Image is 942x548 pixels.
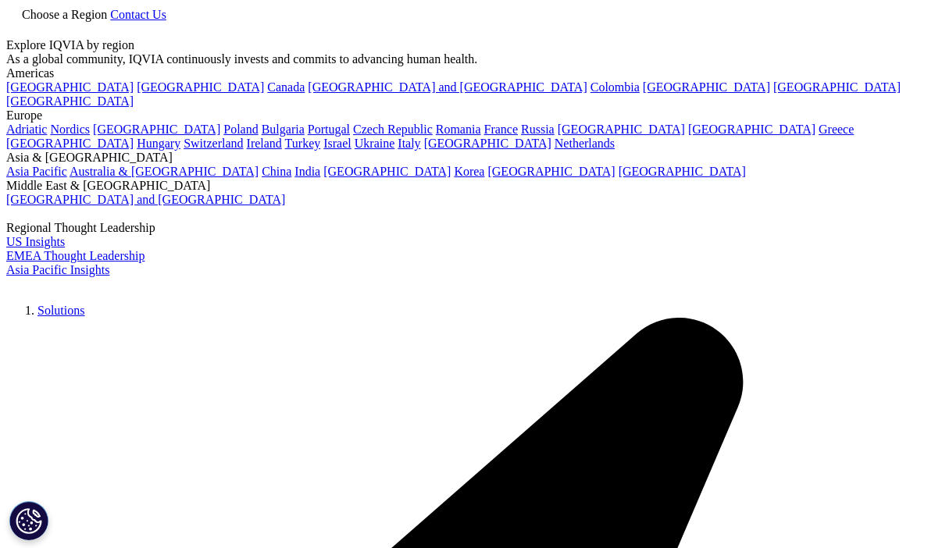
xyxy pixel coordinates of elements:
[323,137,351,150] a: Israel
[487,165,615,178] a: [GEOGRAPHIC_DATA]
[308,123,350,136] a: Portugal
[323,165,451,178] a: [GEOGRAPHIC_DATA]
[93,123,220,136] a: [GEOGRAPHIC_DATA]
[398,137,420,150] a: Italy
[436,123,481,136] a: Romania
[223,123,258,136] a: Poland
[643,80,770,94] a: [GEOGRAPHIC_DATA]
[521,123,555,136] a: Russia
[37,304,84,317] a: Solutions
[137,137,180,150] a: Hungary
[6,80,134,94] a: [GEOGRAPHIC_DATA]
[484,123,519,136] a: France
[110,8,166,21] a: Contact Us
[6,137,134,150] a: [GEOGRAPHIC_DATA]
[9,501,48,540] button: Cookies Settings
[6,52,936,66] div: As a global community, IQVIA continuously invests and commits to advancing human health.
[6,123,47,136] a: Adriatic
[424,137,551,150] a: [GEOGRAPHIC_DATA]
[591,80,640,94] a: Colombia
[6,249,145,262] a: EMEA Thought Leadership
[353,123,433,136] a: Czech Republic
[454,165,484,178] a: Korea
[6,263,109,276] a: Asia Pacific Insights
[6,193,285,206] a: [GEOGRAPHIC_DATA] and [GEOGRAPHIC_DATA]
[70,165,259,178] a: Australia & [GEOGRAPHIC_DATA]
[137,80,264,94] a: [GEOGRAPHIC_DATA]
[247,137,282,150] a: Ireland
[6,94,134,108] a: [GEOGRAPHIC_DATA]
[308,80,587,94] a: [GEOGRAPHIC_DATA] and [GEOGRAPHIC_DATA]
[6,109,936,123] div: Europe
[6,151,936,165] div: Asia & [GEOGRAPHIC_DATA]
[50,123,90,136] a: Nordics
[267,80,305,94] a: Canada
[294,165,320,178] a: India
[22,8,107,21] span: Choose a Region
[6,165,67,178] a: Asia Pacific
[262,165,291,178] a: China
[262,123,305,136] a: Bulgaria
[619,165,746,178] a: [GEOGRAPHIC_DATA]
[819,123,854,136] a: Greece
[6,38,936,52] div: Explore IQVIA by region
[6,66,936,80] div: Americas
[184,137,243,150] a: Switzerland
[285,137,321,150] a: Turkey
[773,80,901,94] a: [GEOGRAPHIC_DATA]
[6,179,936,193] div: Middle East & [GEOGRAPHIC_DATA]
[558,123,685,136] a: [GEOGRAPHIC_DATA]
[555,137,615,150] a: Netherlands
[6,221,936,235] div: Regional Thought Leadership
[688,123,815,136] a: [GEOGRAPHIC_DATA]
[355,137,395,150] a: Ukraine
[6,235,65,248] a: US Insights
